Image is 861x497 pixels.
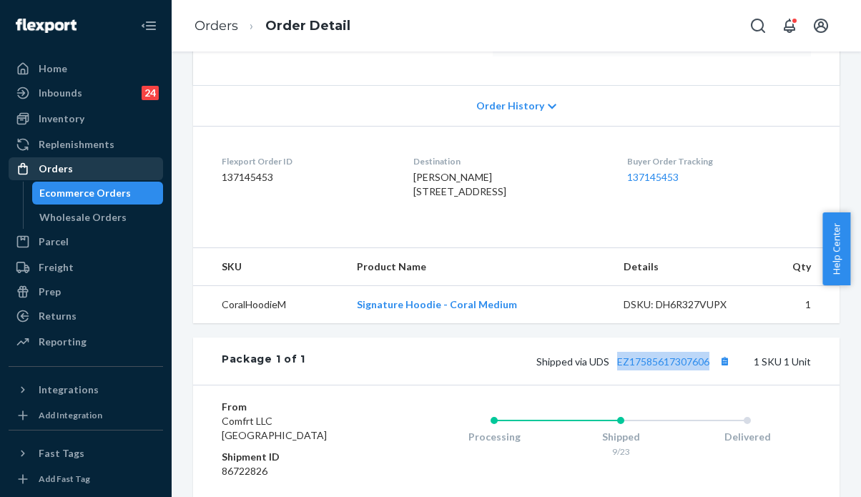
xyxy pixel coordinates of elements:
a: Parcel [9,230,163,253]
div: 1 SKU 1 Unit [305,352,811,370]
button: Close Navigation [134,11,163,40]
th: Details [612,248,754,286]
a: Reporting [9,330,163,353]
td: 1 [754,286,840,324]
a: Signature Hoodie - Coral Medium [357,298,517,310]
a: Order Detail [265,18,350,34]
div: Home [39,61,67,76]
a: EZ17585617307606 [617,355,709,368]
span: [PERSON_NAME] [STREET_ADDRESS] [413,171,506,197]
div: Inventory [39,112,84,126]
a: Freight [9,256,163,279]
div: Orders [39,162,73,176]
th: Product Name [345,248,612,286]
dt: From [222,400,374,414]
a: Inbounds24 [9,82,163,104]
div: Processing [431,430,558,444]
div: 24 [142,86,159,100]
span: Shipped via UDS [536,355,734,368]
a: Wholesale Orders [32,206,164,229]
span: Comfrt LLC [GEOGRAPHIC_DATA] [222,415,327,441]
span: Order History [476,99,544,113]
div: Replenishments [39,137,114,152]
button: Fast Tags [9,442,163,465]
button: Open Search Box [744,11,772,40]
div: Inbounds [39,86,82,100]
div: Add Fast Tag [39,473,90,485]
td: CoralHoodieM [193,286,345,324]
button: Integrations [9,378,163,401]
a: Orders [9,157,163,180]
img: Flexport logo [16,19,77,33]
div: Parcel [39,235,69,249]
dt: Flexport Order ID [222,155,390,167]
dt: Shipment ID [222,450,374,464]
a: Prep [9,280,163,303]
div: Package 1 of 1 [222,352,305,370]
a: 137145453 [627,171,679,183]
button: Open notifications [775,11,804,40]
a: Inventory [9,107,163,130]
dd: 86722826 [222,464,374,478]
button: Open account menu [807,11,835,40]
div: Add Integration [39,409,102,421]
a: Home [9,57,163,80]
div: Fast Tags [39,446,84,461]
button: Copy tracking number [715,352,734,370]
a: Returns [9,305,163,328]
div: Ecommerce Orders [39,186,131,200]
button: Help Center [822,212,850,285]
a: Orders [195,18,238,34]
div: Shipped [558,430,684,444]
dt: Destination [413,155,604,167]
dt: Buyer Order Tracking [627,155,811,167]
a: Replenishments [9,133,163,156]
a: Add Fast Tag [9,471,163,488]
dd: 137145453 [222,170,390,184]
div: Prep [39,285,61,299]
div: Delivered [684,430,811,444]
div: Returns [39,309,77,323]
a: Ecommerce Orders [32,182,164,205]
div: DSKU: DH6R327VUPX [624,297,743,312]
th: SKU [193,248,345,286]
th: Qty [754,248,840,286]
div: Reporting [39,335,87,349]
div: 9/23 [558,446,684,458]
ol: breadcrumbs [183,5,362,47]
div: Integrations [39,383,99,397]
div: Freight [39,260,74,275]
a: Add Integration [9,407,163,424]
div: Wholesale Orders [39,210,127,225]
